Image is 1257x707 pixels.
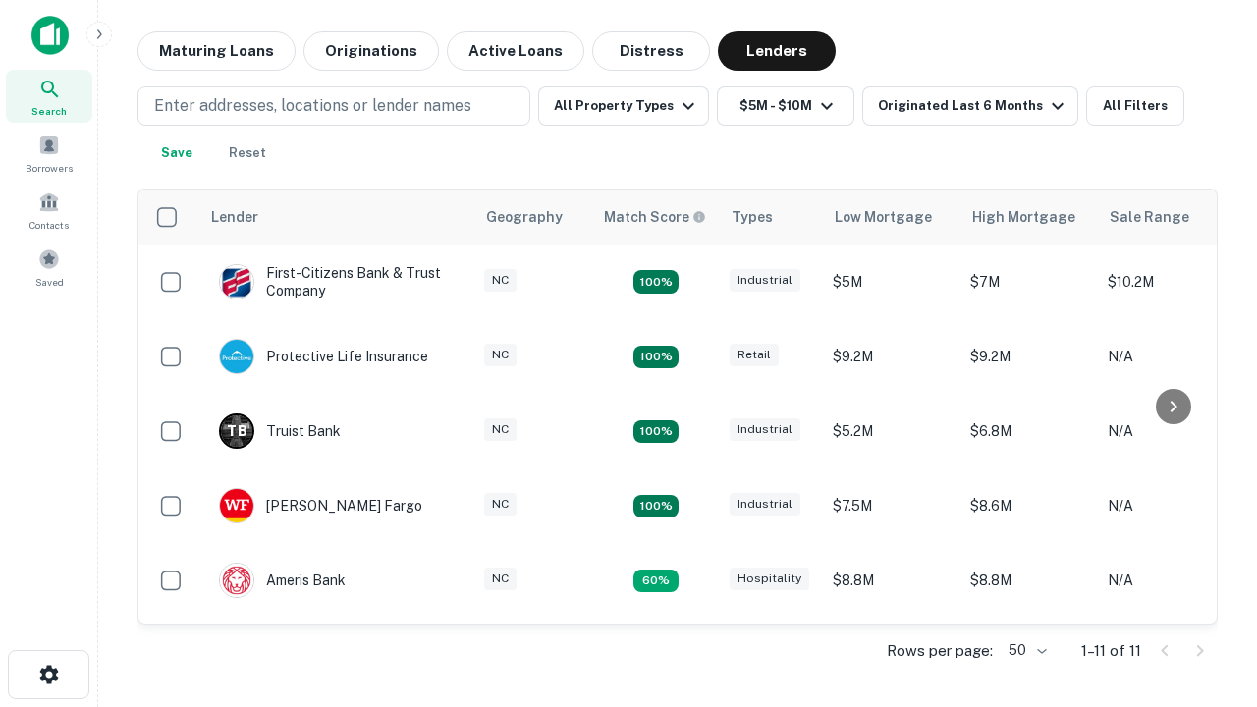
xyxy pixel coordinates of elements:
[219,339,428,374] div: Protective Life Insurance
[592,31,710,71] button: Distress
[220,265,253,299] img: picture
[219,488,422,523] div: [PERSON_NAME] Fargo
[220,564,253,597] img: picture
[484,493,517,516] div: NC
[960,319,1098,394] td: $9.2M
[730,344,779,366] div: Retail
[960,543,1098,618] td: $8.8M
[29,217,69,233] span: Contacts
[960,394,1098,468] td: $6.8M
[486,205,563,229] div: Geography
[862,86,1078,126] button: Originated Last 6 Months
[718,31,836,71] button: Lenders
[1086,86,1184,126] button: All Filters
[604,206,702,228] h6: Match Score
[887,639,993,663] p: Rows per page:
[484,344,517,366] div: NC
[137,86,530,126] button: Enter addresses, locations or lender names
[154,94,471,118] p: Enter addresses, locations or lender names
[823,245,960,319] td: $5M
[219,563,346,598] div: Ameris Bank
[960,190,1098,245] th: High Mortgage
[633,570,679,593] div: Matching Properties: 1, hasApolloMatch: undefined
[633,420,679,444] div: Matching Properties: 3, hasApolloMatch: undefined
[145,134,208,173] button: Save your search to get updates of matches that match your search criteria.
[35,274,64,290] span: Saved
[211,205,258,229] div: Lender
[633,270,679,294] div: Matching Properties: 2, hasApolloMatch: undefined
[219,264,455,299] div: First-citizens Bank & Trust Company
[220,489,253,522] img: picture
[303,31,439,71] button: Originations
[878,94,1069,118] div: Originated Last 6 Months
[1001,636,1050,665] div: 50
[823,468,960,543] td: $7.5M
[972,205,1075,229] div: High Mortgage
[1081,639,1141,663] p: 1–11 of 11
[484,269,517,292] div: NC
[823,394,960,468] td: $5.2M
[538,86,709,126] button: All Property Types
[633,346,679,369] div: Matching Properties: 2, hasApolloMatch: undefined
[216,134,279,173] button: Reset
[604,206,706,228] div: Capitalize uses an advanced AI algorithm to match your search with the best lender. The match sco...
[6,241,92,294] a: Saved
[6,70,92,123] a: Search
[720,190,823,245] th: Types
[474,190,592,245] th: Geography
[31,16,69,55] img: capitalize-icon.png
[823,543,960,618] td: $8.8M
[730,568,809,590] div: Hospitality
[823,190,960,245] th: Low Mortgage
[447,31,584,71] button: Active Loans
[823,319,960,394] td: $9.2M
[960,618,1098,692] td: $9.2M
[592,190,720,245] th: Capitalize uses an advanced AI algorithm to match your search with the best lender. The match sco...
[26,160,73,176] span: Borrowers
[730,493,800,516] div: Industrial
[730,269,800,292] div: Industrial
[484,418,517,441] div: NC
[199,190,474,245] th: Lender
[137,31,296,71] button: Maturing Loans
[730,418,800,441] div: Industrial
[717,86,854,126] button: $5M - $10M
[1159,550,1257,644] iframe: Chat Widget
[227,421,246,442] p: T B
[220,340,253,373] img: picture
[633,495,679,518] div: Matching Properties: 2, hasApolloMatch: undefined
[6,184,92,237] a: Contacts
[960,245,1098,319] td: $7M
[31,103,67,119] span: Search
[219,413,341,449] div: Truist Bank
[823,618,960,692] td: $9.2M
[732,205,773,229] div: Types
[960,468,1098,543] td: $8.6M
[1110,205,1189,229] div: Sale Range
[6,127,92,180] a: Borrowers
[484,568,517,590] div: NC
[835,205,932,229] div: Low Mortgage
